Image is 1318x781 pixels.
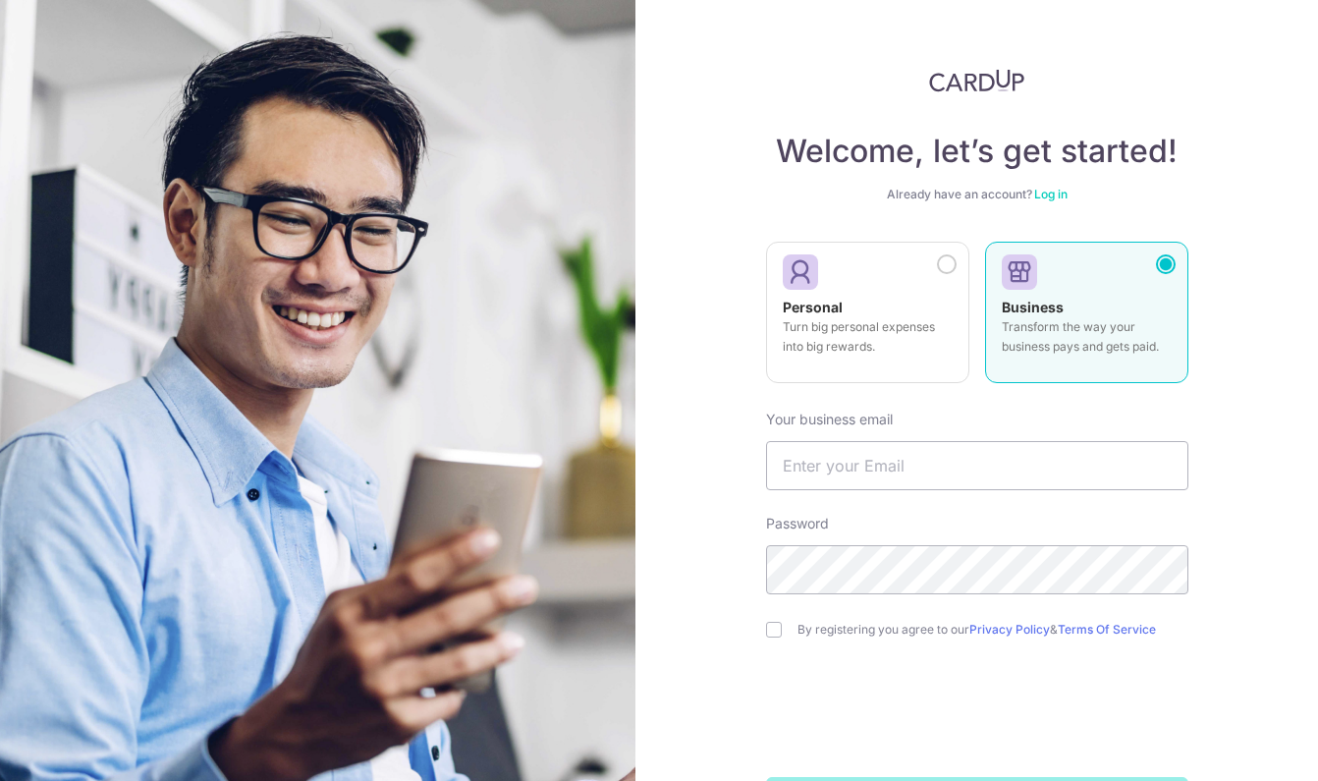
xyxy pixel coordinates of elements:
strong: Business [1002,299,1064,315]
a: Business Transform the way your business pays and gets paid. [985,242,1188,395]
input: Enter your Email [766,441,1188,490]
a: Personal Turn big personal expenses into big rewards. [766,242,969,395]
p: Transform the way your business pays and gets paid. [1002,317,1172,357]
label: Password [766,514,829,533]
label: By registering you agree to our & [797,622,1188,638]
img: CardUp Logo [929,69,1025,92]
div: Already have an account? [766,187,1188,202]
a: Terms Of Service [1058,622,1156,637]
h4: Welcome, let’s get started! [766,132,1188,171]
label: Your business email [766,410,893,429]
a: Log in [1034,187,1068,201]
strong: Personal [783,299,843,315]
a: Privacy Policy [969,622,1050,637]
p: Turn big personal expenses into big rewards. [783,317,953,357]
iframe: reCAPTCHA [828,677,1126,753]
